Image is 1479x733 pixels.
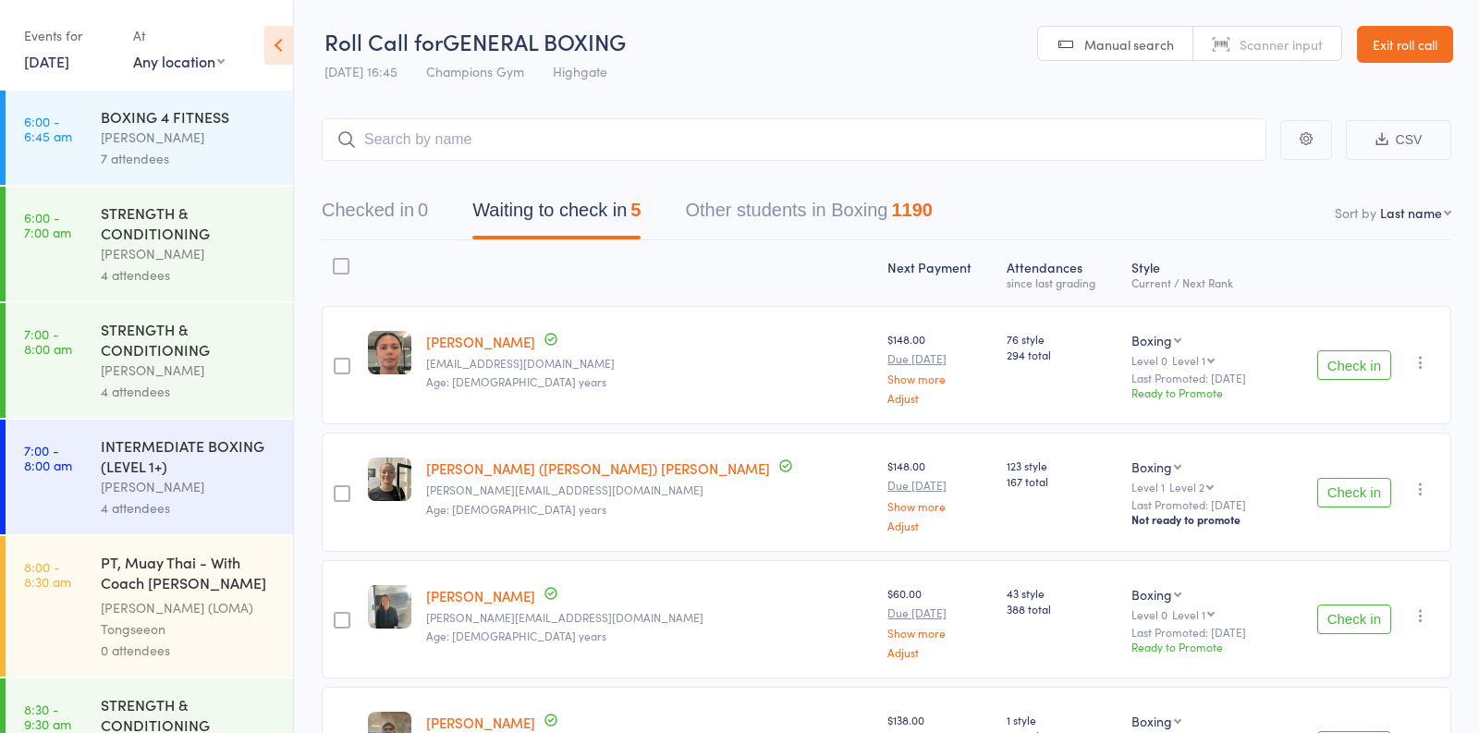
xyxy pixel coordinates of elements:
[1131,712,1172,730] div: Boxing
[887,519,992,531] a: Adjust
[891,200,933,220] div: 1190
[553,62,607,80] span: Highgate
[1084,35,1174,54] span: Manual search
[1172,354,1205,366] div: Level 1
[887,373,992,385] a: Show more
[1380,203,1442,222] div: Last name
[24,559,71,589] time: 8:00 - 8:30 am
[101,640,277,661] div: 0 attendees
[1007,601,1117,617] span: 388 total
[322,190,428,239] button: Checked in0
[1131,331,1172,349] div: Boxing
[887,646,992,658] a: Adjust
[6,420,293,534] a: 7:00 -8:00 amINTERMEDIATE BOXING (LEVEL 1+)[PERSON_NAME]4 attendees
[1131,639,1273,654] div: Ready to Promote
[1317,605,1391,634] button: Check in
[1131,354,1273,366] div: Level 0
[1007,276,1117,288] div: since last grading
[101,243,277,264] div: [PERSON_NAME]
[1317,350,1391,380] button: Check in
[880,249,999,298] div: Next Payment
[1007,712,1117,727] span: 1 style
[24,114,72,143] time: 6:00 - 6:45 am
[101,360,277,381] div: [PERSON_NAME]
[6,91,293,185] a: 6:00 -6:45 amBOXING 4 FITNESS[PERSON_NAME]7 attendees
[368,458,411,501] img: image1715758548.png
[887,627,992,639] a: Show more
[472,190,641,239] button: Waiting to check in5
[101,264,277,286] div: 4 attendees
[630,200,641,220] div: 5
[6,303,293,418] a: 7:00 -8:00 amSTRENGTH & CONDITIONING[PERSON_NAME]4 attendees
[6,536,293,677] a: 8:00 -8:30 amPT, Muay Thai - With Coach [PERSON_NAME] (30 minutes)[PERSON_NAME] (LOMA) Tongseeon0...
[426,357,873,370] small: hayley.hackman23@gmail.com
[1357,26,1453,63] a: Exit roll call
[1335,203,1376,222] label: Sort by
[101,202,277,243] div: STRENGTH & CONDITIONING
[887,479,992,492] small: Due [DATE]
[101,106,277,127] div: BOXING 4 FITNESS
[887,352,992,365] small: Due [DATE]
[133,20,225,51] div: At
[426,713,535,732] a: [PERSON_NAME]
[426,373,606,389] span: Age: [DEMOGRAPHIC_DATA] years
[1007,458,1117,473] span: 123 style
[887,458,992,531] div: $148.00
[24,326,72,356] time: 7:00 - 8:00 am
[685,190,933,239] button: Other students in Boxing1190
[1131,276,1273,288] div: Current / Next Rank
[1007,331,1117,347] span: 76 style
[426,586,535,605] a: [PERSON_NAME]
[368,585,411,629] img: image1715330082.png
[368,331,411,374] img: image1707822834.png
[24,702,71,731] time: 8:30 - 9:30 am
[24,51,69,71] a: [DATE]
[1007,347,1117,362] span: 294 total
[1240,35,1323,54] span: Scanner input
[426,611,873,624] small: f.dorado@live.com.au
[887,606,992,619] small: Due [DATE]
[101,552,277,597] div: PT, Muay Thai - With Coach [PERSON_NAME] (30 minutes)
[6,187,293,301] a: 6:00 -7:00 amSTRENGTH & CONDITIONING[PERSON_NAME]4 attendees
[133,51,225,71] div: Any location
[1131,626,1273,639] small: Last Promoted: [DATE]
[887,500,992,512] a: Show more
[1131,608,1273,620] div: Level 0
[101,148,277,169] div: 7 attendees
[24,210,71,239] time: 6:00 - 7:00 am
[101,497,277,519] div: 4 attendees
[1131,512,1273,527] div: Not ready to promote
[426,628,606,643] span: Age: [DEMOGRAPHIC_DATA] years
[1131,585,1172,604] div: Boxing
[1131,458,1172,476] div: Boxing
[1131,385,1273,400] div: Ready to Promote
[999,249,1124,298] div: Atten­dances
[101,476,277,497] div: [PERSON_NAME]
[24,20,115,51] div: Events for
[101,597,277,640] div: [PERSON_NAME] (LOMA) Tongseeon
[1172,608,1205,620] div: Level 1
[322,118,1266,161] input: Search by name
[1131,372,1273,385] small: Last Promoted: [DATE]
[324,62,397,80] span: [DATE] 16:45
[1169,481,1204,493] div: Level 2
[1317,478,1391,507] button: Check in
[426,483,873,496] small: lotia.mac@iCloud.com
[426,501,606,517] span: Age: [DEMOGRAPHIC_DATA] years
[1007,473,1117,489] span: 167 total
[101,127,277,148] div: [PERSON_NAME]
[101,435,277,476] div: INTERMEDIATE BOXING (LEVEL 1+)
[426,62,524,80] span: Champions Gym
[887,585,992,658] div: $60.00
[887,392,992,404] a: Adjust
[1131,481,1273,493] div: Level 1
[426,332,535,351] a: [PERSON_NAME]
[443,26,626,56] span: GENERAL BOXING
[101,381,277,402] div: 4 attendees
[1346,120,1451,160] button: CSV
[101,319,277,360] div: STRENGTH & CONDITIONING
[24,443,72,472] time: 7:00 - 8:00 am
[1124,249,1280,298] div: Style
[887,331,992,404] div: $148.00
[418,200,428,220] div: 0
